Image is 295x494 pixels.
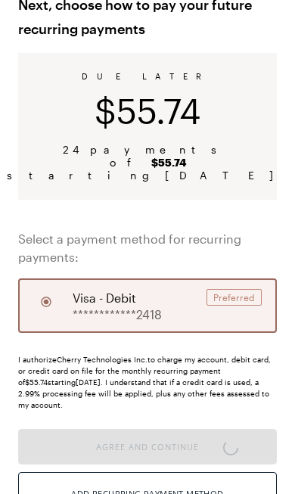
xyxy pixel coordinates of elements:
[151,156,186,169] b: $55.74
[18,230,277,266] span: Select a payment method for recurring payments:
[73,289,136,307] span: visa - debit
[82,71,213,81] span: DUE LATER
[95,90,200,131] span: $55.74
[7,169,288,182] span: starting [DATE]
[36,143,259,169] span: 24 payments of
[206,289,262,306] div: Preferred
[18,354,277,411] div: I authorize Cherry Technologies Inc. to charge my account, debit card, or credit card on file for...
[18,429,277,464] button: Agree and Continue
